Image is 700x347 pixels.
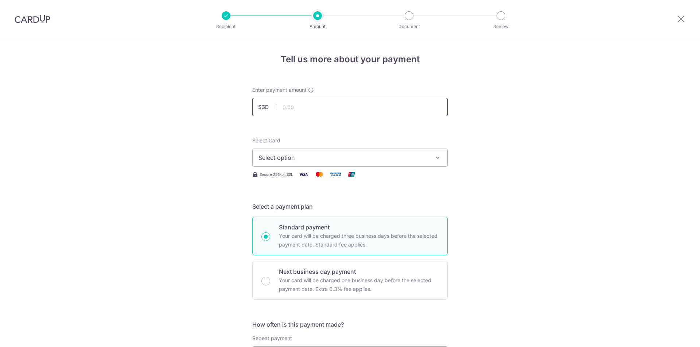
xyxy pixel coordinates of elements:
[15,15,50,23] img: CardUp
[279,267,439,276] p: Next business day payment
[252,86,307,94] span: Enter payment amount
[279,276,439,293] p: Your card will be charged one business day before the selected payment date. Extra 0.3% fee applies.
[199,23,253,30] p: Recipient
[279,223,439,232] p: Standard payment
[252,53,448,66] h4: Tell us more about your payment
[252,320,448,329] h5: How often is this payment made?
[291,23,345,30] p: Amount
[258,153,428,162] span: Select option
[344,170,359,179] img: Union Pay
[252,149,448,167] button: Select option
[296,170,311,179] img: Visa
[474,23,528,30] p: Review
[258,103,277,111] span: SGD
[252,137,280,143] span: translation missing: en.payables.payment_networks.credit_card.summary.labels.select_card
[382,23,436,30] p: Document
[252,335,292,342] label: Repeat payment
[252,202,448,211] h5: Select a payment plan
[328,170,343,179] img: American Express
[16,5,31,12] span: Help
[252,98,448,116] input: 0.00
[279,232,439,249] p: Your card will be charged three business days before the selected payment date. Standard fee appl...
[260,171,293,177] span: Secure 256-bit SSL
[312,170,327,179] img: Mastercard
